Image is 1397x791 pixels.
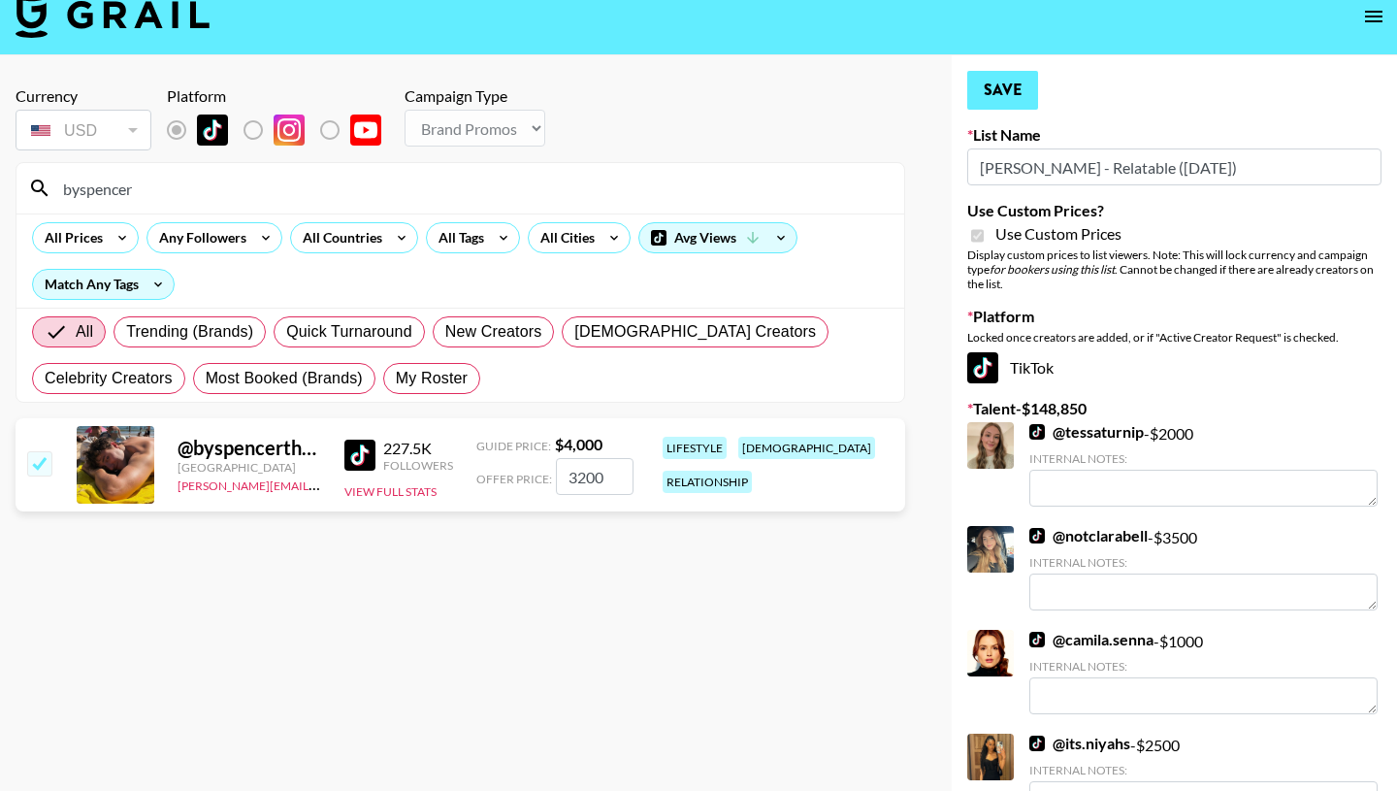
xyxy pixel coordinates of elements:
div: - $ 2000 [1029,422,1378,507]
input: 4,000 [556,458,634,495]
div: USD [19,114,147,148]
div: Currency [16,86,151,106]
span: My Roster [396,367,468,390]
img: TikTok [967,352,998,383]
img: Instagram [274,115,305,146]
div: All Prices [33,223,107,252]
span: Most Booked (Brands) [206,367,363,390]
a: @tessaturnip [1029,422,1144,442]
div: TikTok [967,352,1381,383]
span: Trending (Brands) [126,320,253,344]
label: Platform [967,307,1381,326]
div: Avg Views [639,223,796,252]
div: [GEOGRAPHIC_DATA] [178,460,321,475]
a: @its.niyahs [1029,734,1130,753]
div: All Cities [529,223,599,252]
span: [DEMOGRAPHIC_DATA] Creators [574,320,816,344]
div: Currency is locked to USD [16,106,151,154]
span: New Creators [445,320,542,344]
a: @notclarabell [1029,526,1148,545]
span: Quick Turnaround [286,320,412,344]
div: lifestyle [663,437,727,459]
div: - $ 1000 [1029,630,1378,714]
div: Internal Notes: [1029,555,1378,570]
div: Display custom prices to list viewers. Note: This will lock currency and campaign type . Cannot b... [967,247,1381,291]
div: Internal Notes: [1029,763,1378,777]
em: for bookers using this list [990,262,1115,277]
div: All Countries [291,223,386,252]
label: List Name [967,125,1381,145]
img: YouTube [350,115,381,146]
span: Guide Price: [476,439,551,453]
div: Campaign Type [405,86,545,106]
div: Followers [383,458,453,473]
img: TikTok [1029,632,1045,647]
div: Any Followers [147,223,250,252]
input: Search by User Name [51,173,893,204]
button: View Full Stats [344,484,437,499]
div: All Tags [427,223,488,252]
div: @ byspencerthomas [178,436,321,460]
span: Celebrity Creators [45,367,173,390]
div: List locked to TikTok. [167,110,397,150]
span: Use Custom Prices [995,224,1121,244]
button: Save [967,71,1038,110]
a: @camila.senna [1029,630,1153,649]
div: Locked once creators are added, or if "Active Creator Request" is checked. [967,330,1381,345]
div: 227.5K [383,439,453,458]
img: TikTok [344,440,375,471]
img: TikTok [1029,424,1045,440]
div: [DEMOGRAPHIC_DATA] [738,437,875,459]
label: Talent - $ 148,850 [967,399,1381,418]
img: TikTok [1029,528,1045,544]
label: Use Custom Prices? [967,201,1381,220]
div: Internal Notes: [1029,659,1378,674]
strong: $ 4,000 [555,435,602,453]
div: Platform [167,86,397,106]
img: TikTok [197,115,228,146]
img: TikTok [1029,736,1045,751]
div: - $ 3500 [1029,526,1378,610]
div: Match Any Tags [33,270,174,299]
span: Offer Price: [476,472,552,486]
div: Internal Notes: [1029,451,1378,466]
span: All [76,320,93,344]
div: relationship [663,471,752,493]
a: [PERSON_NAME][EMAIL_ADDRESS][PERSON_NAME][DOMAIN_NAME] [178,475,557,493]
